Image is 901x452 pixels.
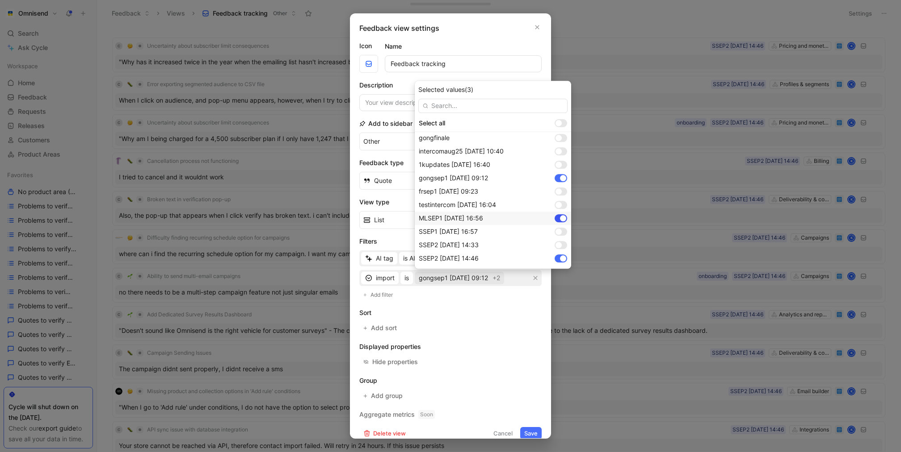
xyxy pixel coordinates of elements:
span: frsep1 [DATE] 09:23 [419,187,478,195]
span: MLSEP1 [DATE] 16:56 [419,214,483,222]
span: testintercom [DATE] 16:04 [419,201,496,208]
span: SSEP2 [DATE] 14:33 [419,241,479,249]
div: Selected values (3) [418,84,568,95]
div: Select all [419,118,551,129]
span: 1kupdates [DATE] 16:40 [419,161,490,168]
span: SSEP2 [DATE] 14:46 [419,254,479,262]
span: intercomaug25 [DATE] 10:40 [419,147,504,155]
span: SSEP1 [DATE] 16:57 [419,228,478,235]
span: gongsep1 [DATE] 09:12 [419,174,488,182]
input: Search... [418,99,568,113]
span: gongfinale [419,134,450,141]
